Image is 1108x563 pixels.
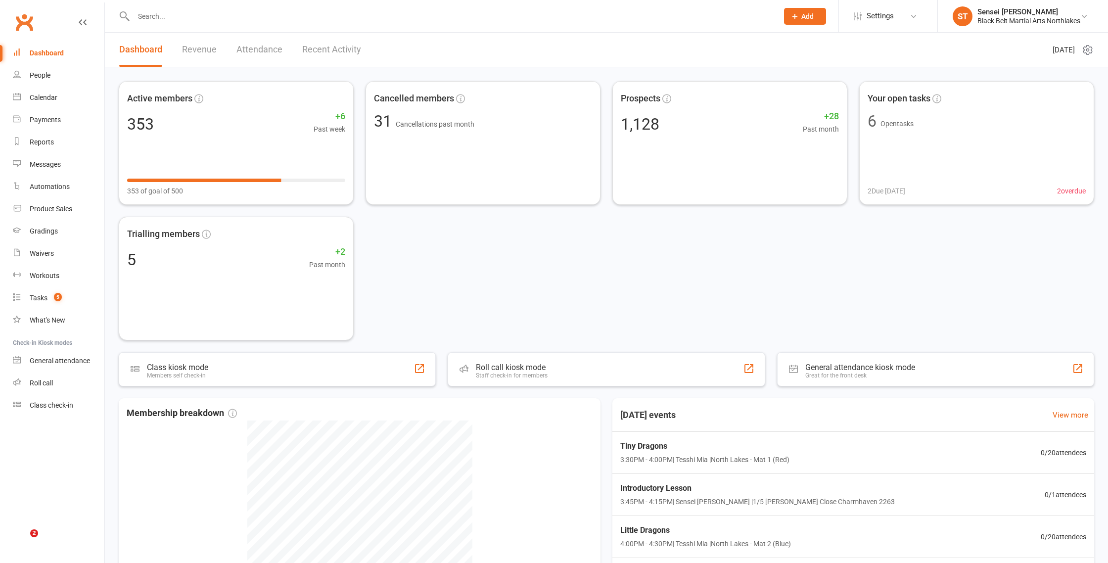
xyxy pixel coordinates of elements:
[13,309,104,331] a: What's New
[236,33,282,67] a: Attendance
[30,71,50,79] div: People
[13,131,104,153] a: Reports
[127,406,237,421] span: Membership breakdown
[868,113,877,129] div: 6
[1053,44,1075,56] span: [DATE]
[30,357,90,365] div: General attendance
[1057,186,1086,196] span: 2 overdue
[784,8,826,25] button: Add
[309,245,345,259] span: +2
[621,116,659,132] div: 1,128
[374,92,454,106] span: Cancelled members
[30,227,58,235] div: Gradings
[147,372,208,379] div: Members self check-in
[1045,489,1086,500] span: 0 / 1 attendees
[801,12,814,20] span: Add
[30,529,38,537] span: 2
[127,252,136,268] div: 5
[13,198,104,220] a: Product Sales
[13,372,104,394] a: Roll call
[13,350,104,372] a: General attendance kiosk mode
[374,112,396,131] span: 31
[620,440,789,453] span: Tiny Dragons
[1041,447,1086,458] span: 0 / 20 attendees
[30,183,70,190] div: Automations
[803,109,839,124] span: +28
[30,401,73,409] div: Class check-in
[396,120,474,128] span: Cancellations past month
[621,92,660,106] span: Prospects
[620,482,895,495] span: Introductory Lesson
[977,7,1080,16] div: Sensei [PERSON_NAME]
[54,293,62,301] span: 5
[30,249,54,257] div: Waivers
[880,120,914,128] span: Open tasks
[30,272,59,280] div: Workouts
[30,160,61,168] div: Messages
[13,394,104,417] a: Class kiosk mode
[119,33,162,67] a: Dashboard
[30,94,57,101] div: Calendar
[620,454,789,465] span: 3:30PM - 4:00PM | Tesshi Mia | North Lakes - Mat 1 (Red)
[13,242,104,265] a: Waivers
[620,538,791,549] span: 4:00PM - 4:30PM | Tesshi Mia | North Lakes - Mat 2 (Blue)
[13,109,104,131] a: Payments
[476,363,548,372] div: Roll call kiosk mode
[977,16,1080,25] div: Black Belt Martial Arts Northlakes
[953,6,972,26] div: ST
[309,259,345,270] span: Past month
[620,496,895,507] span: 3:45PM - 4:15PM | Sensei [PERSON_NAME] | 1/5 [PERSON_NAME] Close Charmhaven 2263
[131,9,771,23] input: Search...
[868,92,930,106] span: Your open tasks
[13,287,104,309] a: Tasks 5
[30,294,47,302] div: Tasks
[1041,531,1086,542] span: 0 / 20 attendees
[314,124,345,135] span: Past week
[612,406,684,424] h3: [DATE] events
[805,372,915,379] div: Great for the front desk
[182,33,217,67] a: Revenue
[127,227,200,241] span: Trialling members
[12,10,37,35] a: Clubworx
[13,87,104,109] a: Calendar
[30,116,61,124] div: Payments
[620,524,791,537] span: Little Dragons
[127,186,183,196] span: 353 of goal of 500
[30,379,53,387] div: Roll call
[10,529,34,553] iframe: Intercom live chat
[30,49,64,57] div: Dashboard
[476,372,548,379] div: Staff check-in for members
[13,220,104,242] a: Gradings
[13,42,104,64] a: Dashboard
[13,176,104,198] a: Automations
[314,109,345,124] span: +6
[868,186,905,196] span: 2 Due [DATE]
[13,265,104,287] a: Workouts
[867,5,894,27] span: Settings
[147,363,208,372] div: Class kiosk mode
[13,64,104,87] a: People
[30,316,65,324] div: What's New
[127,92,192,106] span: Active members
[127,116,154,132] div: 353
[302,33,361,67] a: Recent Activity
[805,363,915,372] div: General attendance kiosk mode
[30,138,54,146] div: Reports
[30,205,72,213] div: Product Sales
[13,153,104,176] a: Messages
[803,124,839,135] span: Past month
[1053,409,1088,421] a: View more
